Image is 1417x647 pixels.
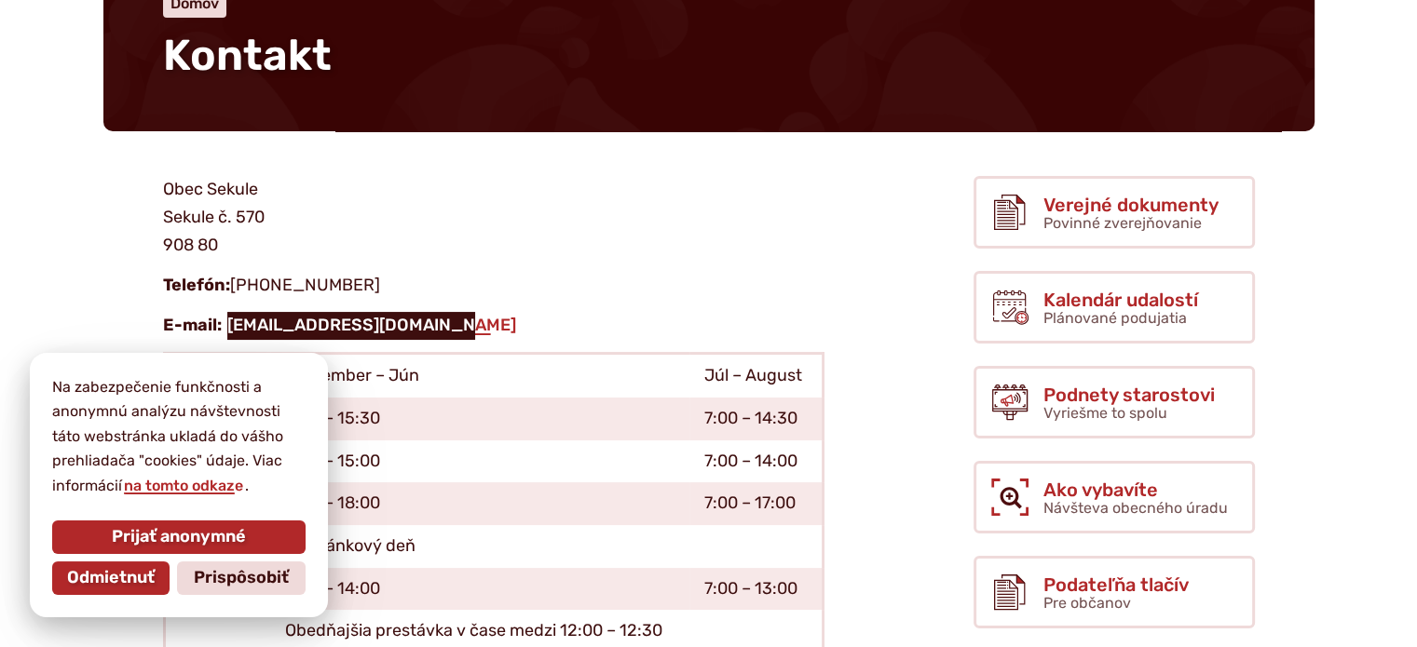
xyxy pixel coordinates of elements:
[270,398,689,440] td: 8:00 – 15:30
[1043,404,1167,422] span: Vyriešme to spolu
[163,30,332,81] span: Kontakt
[974,176,1255,249] a: Verejné dokumenty Povinné zverejňovanie
[163,275,230,295] strong: Telefón:
[163,315,222,335] strong: E-mail:
[689,440,823,483] td: 7:00 – 14:00
[689,354,823,398] td: Júl – August
[112,527,246,547] span: Prijať anonymné
[122,477,245,494] a: na tomto odkaze
[1043,384,1215,405] span: Podnety starostovi
[177,561,306,595] button: Prispôsobiť
[1043,195,1219,215] span: Verejné dokumenty
[1043,574,1189,595] span: Podateľňa tlačív
[270,525,689,568] td: nestránkový deň
[270,354,689,398] td: September – Jún
[270,482,689,525] td: 8:00 – 18:00
[194,568,289,588] span: Prispôsobiť
[974,271,1255,344] a: Kalendár udalostí Plánované podujatia
[1043,309,1187,327] span: Plánované podujatia
[270,440,689,483] td: 8:00 – 15:00
[1043,594,1131,612] span: Pre občanov
[163,272,824,300] p: [PHONE_NUMBER]
[689,398,823,440] td: 7:00 – 14:30
[974,556,1255,628] a: Podateľňa tlačív Pre občanov
[1043,214,1202,232] span: Povinné zverejňovanie
[689,568,823,611] td: 7:00 – 13:00
[1043,499,1228,517] span: Návšteva obecného úradu
[67,568,155,588] span: Odmietnuť
[52,561,170,595] button: Odmietnuť
[974,366,1255,438] a: Podnety starostovi Vyriešme to spolu
[974,461,1255,533] a: Ako vybavíte Návšteva obecného úradu
[52,520,306,554] button: Prijať anonymné
[163,176,824,259] p: Obec Sekule Sekule č. 570 908 80
[225,315,518,335] a: [EMAIL_ADDRESS][DOMAIN_NAME]
[52,375,306,498] p: Na zabezpečenie funkčnosti a anonymnú analýzu návštevnosti táto webstránka ukladá do vášho prehli...
[1043,479,1228,500] span: Ako vybavíte
[270,568,689,611] td: 8:00 – 14:00
[689,482,823,525] td: 7:00 – 17:00
[1043,290,1198,310] span: Kalendár udalostí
